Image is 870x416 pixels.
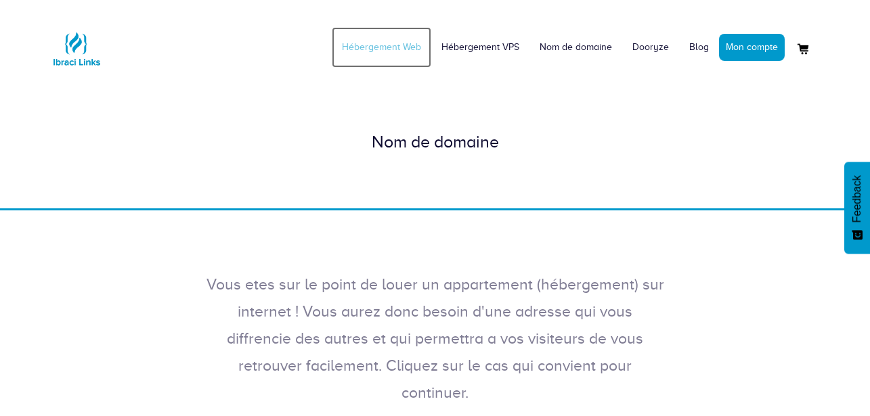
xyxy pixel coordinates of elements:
[622,27,679,68] a: Dooryze
[49,22,104,76] img: Logo Ibraci Links
[49,10,104,76] a: Logo Ibraci Links
[205,271,666,407] p: Vous etes sur le point de louer un appartement (hébergement) sur internet ! Vous aurez donc besoi...
[332,27,431,68] a: Hébergement Web
[431,27,529,68] a: Hébergement VPS
[529,27,622,68] a: Nom de domaine
[851,175,863,223] span: Feedback
[49,130,821,154] div: Nom de domaine
[719,34,785,61] a: Mon compte
[679,27,719,68] a: Blog
[844,162,870,254] button: Feedback - Afficher l’enquête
